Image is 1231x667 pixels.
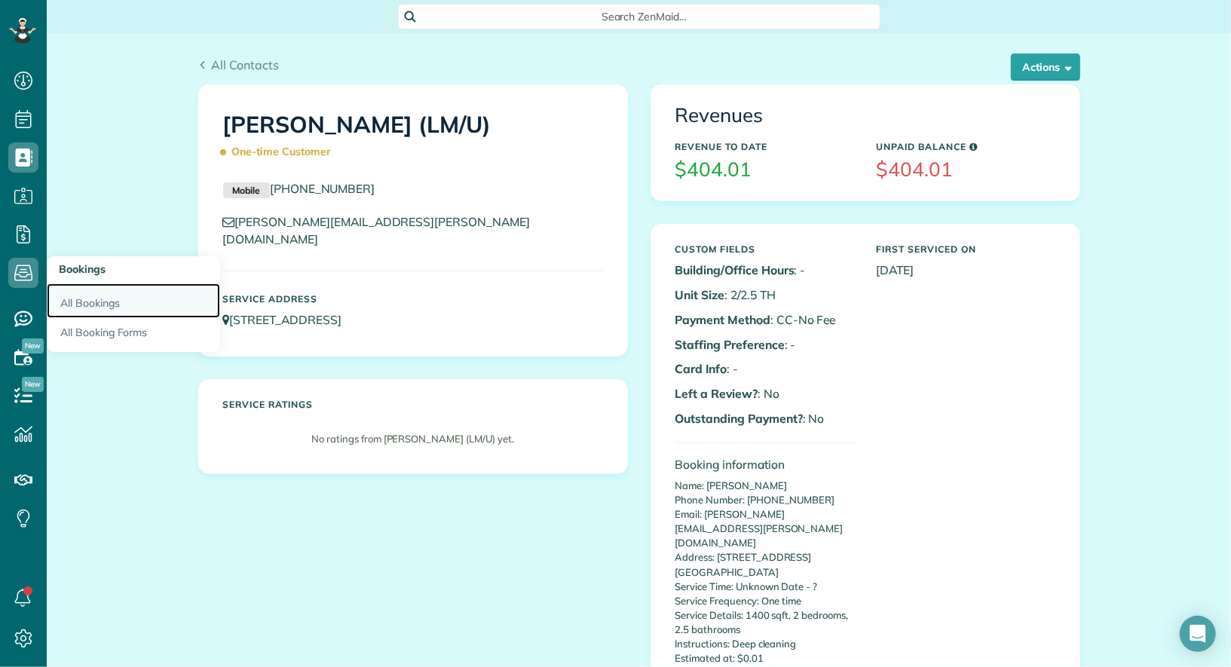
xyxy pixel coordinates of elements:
[675,385,854,402] p: : No
[211,57,279,72] span: All Contacts
[231,432,596,446] p: No ratings from [PERSON_NAME] (LM/U) yet.
[675,361,727,376] b: Card Info
[877,262,1055,279] p: [DATE]
[675,262,854,279] p: : -
[22,377,44,392] span: New
[675,386,758,401] b: Left a Review?
[675,337,785,352] b: Staffing Preference
[675,458,854,471] h4: Booking information
[1011,54,1080,81] button: Actions
[223,112,603,165] h1: [PERSON_NAME] (LM/U)
[1180,616,1216,652] div: Open Intercom Messenger
[877,142,1055,151] h5: Unpaid Balance
[675,336,854,353] p: : -
[223,214,530,246] a: [PERSON_NAME][EMAIL_ADDRESS][PERSON_NAME][DOMAIN_NAME]
[223,182,270,199] small: Mobile
[675,287,725,302] b: Unit Size
[675,159,854,181] h3: $404.01
[675,286,854,304] p: : 2/2.5 TH
[198,56,280,74] a: All Contacts
[675,142,854,151] h5: Revenue to Date
[675,360,854,378] p: : -
[223,139,338,165] span: One-time Customer
[59,262,106,276] span: Bookings
[47,318,220,353] a: All Booking Forms
[675,105,1055,127] h3: Revenues
[223,312,356,327] a: [STREET_ADDRESS]
[675,244,854,254] h5: Custom Fields
[223,294,603,304] h5: Service Address
[675,411,803,426] b: Outstanding Payment?
[47,283,220,318] a: All Bookings
[675,410,854,427] p: : No
[675,312,770,327] b: Payment Method
[675,311,854,329] p: : CC-No Fee
[223,181,375,196] a: Mobile[PHONE_NUMBER]
[22,338,44,353] span: New
[877,244,1055,254] h5: First Serviced On
[877,159,1055,181] h3: $404.01
[675,262,795,277] b: Building/Office Hours
[223,399,603,409] h5: Service ratings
